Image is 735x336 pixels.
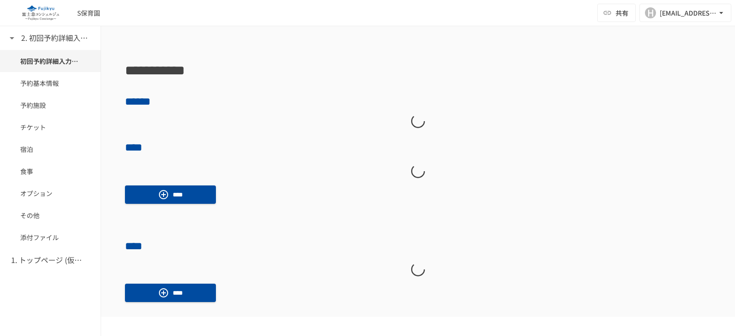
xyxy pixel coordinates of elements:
span: チケット [20,122,80,132]
div: H [645,7,656,18]
span: オプション [20,188,80,198]
span: 予約基本情報 [20,78,80,88]
span: 共有 [616,8,628,18]
span: 予約施設 [20,100,80,110]
div: [EMAIL_ADDRESS][PERSON_NAME][DOMAIN_NAME] [660,7,717,19]
span: 食事 [20,166,80,176]
span: 初回予約詳細入力ページ [20,56,80,66]
h6: 1. トップページ (仮予約一覧) [11,254,85,266]
span: その他 [20,210,80,220]
div: S保育園 [77,8,100,18]
h6: 2. 初回予約詳細入力ページ [21,32,95,44]
button: 共有 [597,4,636,22]
span: 宿泊 [20,144,80,154]
button: H[EMAIL_ADDRESS][PERSON_NAME][DOMAIN_NAME] [639,4,731,22]
span: 添付ファイル [20,232,80,242]
img: eQeGXtYPV2fEKIA3pizDiVdzO5gJTl2ahLbsPaD2E4R [11,6,70,20]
